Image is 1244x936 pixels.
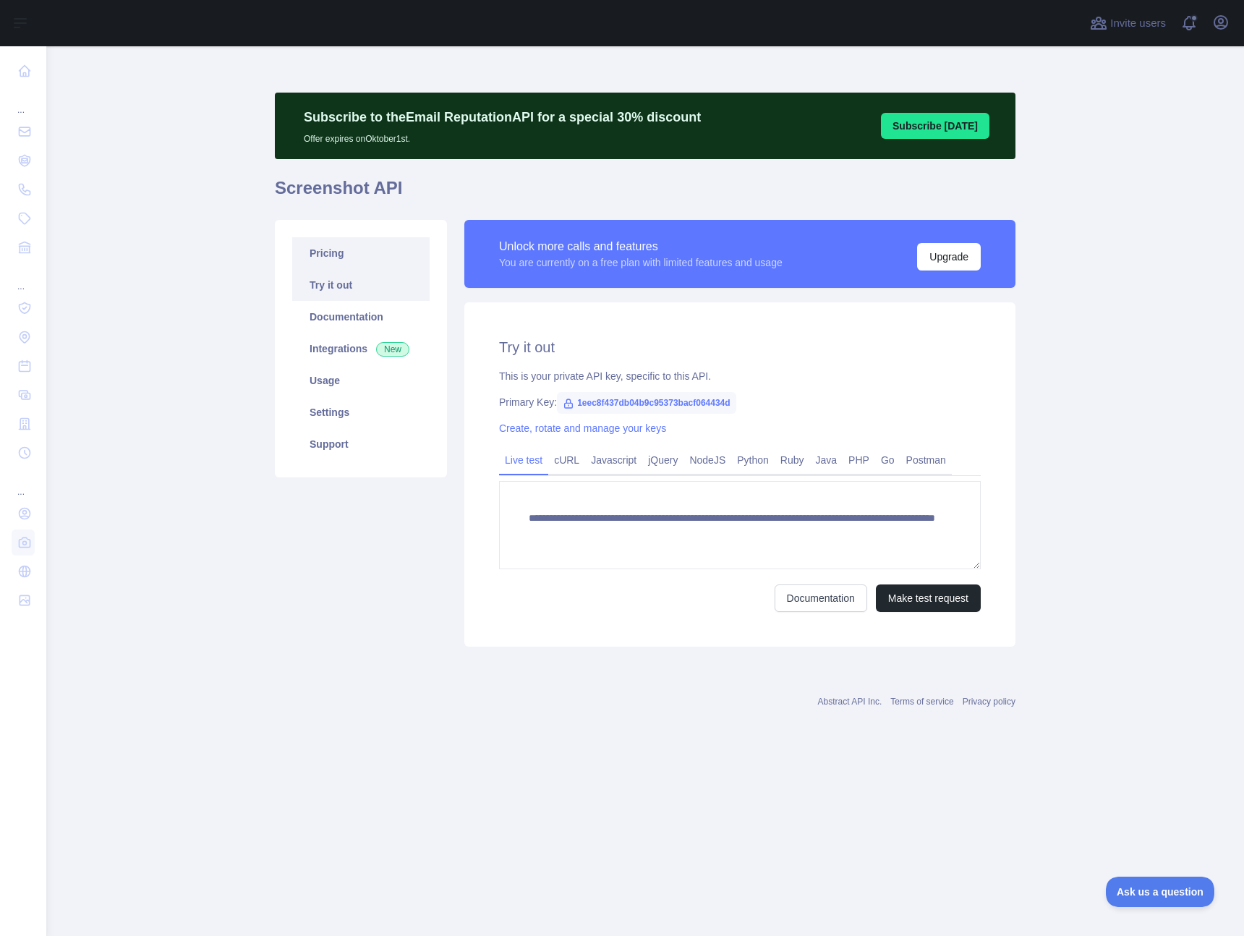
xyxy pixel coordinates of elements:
a: Live test [499,448,548,472]
button: Subscribe [DATE] [881,113,989,139]
p: Subscribe to the Email Reputation API for a special 30 % discount [304,107,701,127]
a: Try it out [292,269,430,301]
a: Privacy policy [963,697,1015,707]
a: Support [292,428,430,460]
h2: Try it out [499,337,981,357]
a: Integrations New [292,333,430,365]
a: Go [875,448,900,472]
a: Javascript [585,448,642,472]
div: ... [12,263,35,292]
a: PHP [843,448,875,472]
a: jQuery [642,448,683,472]
a: Postman [900,448,952,472]
a: cURL [548,448,585,472]
div: You are currently on a free plan with limited features and usage [499,255,783,270]
a: Documentation [775,584,867,612]
div: This is your private API key, specific to this API. [499,369,981,383]
a: Terms of service [890,697,953,707]
p: Offer expires on Oktober 1st. [304,127,701,145]
a: Python [731,448,775,472]
div: ... [12,469,35,498]
a: Ruby [775,448,810,472]
a: Pricing [292,237,430,269]
span: New [376,342,409,357]
div: ... [12,87,35,116]
iframe: Toggle Customer Support [1106,877,1215,907]
a: Usage [292,365,430,396]
a: Settings [292,396,430,428]
a: NodeJS [683,448,731,472]
a: Documentation [292,301,430,333]
span: Invite users [1110,15,1166,32]
button: Upgrade [917,243,981,271]
button: Make test request [876,584,981,612]
button: Invite users [1087,12,1169,35]
div: Primary Key: [499,395,981,409]
span: 1eec8f437db04b9c95373bacf064434d [557,392,736,414]
a: Abstract API Inc. [818,697,882,707]
a: Create, rotate and manage your keys [499,422,666,434]
h1: Screenshot API [275,176,1015,211]
div: Unlock more calls and features [499,238,783,255]
a: Java [810,448,843,472]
